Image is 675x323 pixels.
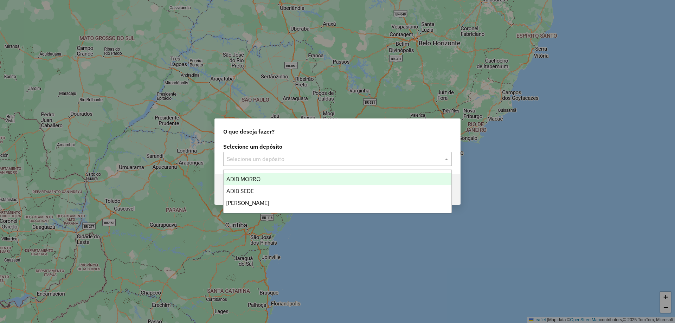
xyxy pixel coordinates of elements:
span: ADIB MORRO [226,176,261,182]
label: Selecione um depósito [223,142,452,151]
span: ADIB SEDE [226,188,254,194]
span: O que deseja fazer? [223,127,275,136]
ng-dropdown-panel: Options list [223,169,452,213]
span: [PERSON_NAME] [226,200,269,206]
